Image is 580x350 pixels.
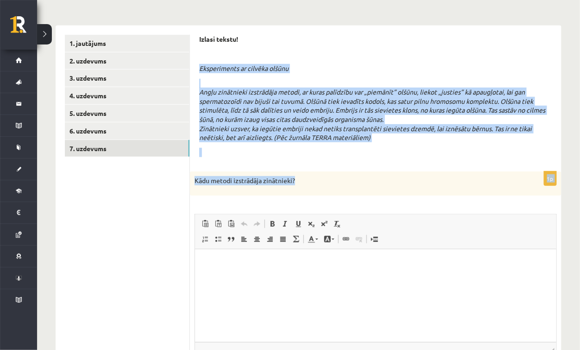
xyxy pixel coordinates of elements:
[290,233,303,245] a: Math
[212,218,225,230] a: Paste as plain text (Ctrl+Shift+V)
[65,52,189,70] a: 2. uzdevums
[368,233,381,245] a: Insert Page Break for Printing
[10,16,37,39] a: Rīgas 1. Tālmācības vidusskola
[238,218,251,230] a: Undo (Ctrl+Z)
[292,218,305,230] a: Underline (Ctrl+U)
[331,218,344,230] a: Remove Format
[65,105,189,122] a: 5. uzdevums
[264,233,277,245] a: Align Right
[318,218,331,230] a: Superscript
[65,122,189,140] a: 6. uzdevums
[65,140,189,157] a: 7. uzdevums
[544,171,557,186] p: 1p
[195,249,556,342] iframe: Editor, wiswyg-editor-user-answer-47433929149560
[321,233,337,245] a: Background Color
[199,218,212,230] a: Paste (Ctrl+V)
[65,35,189,52] a: 1. jautājums
[212,233,225,245] a: Insert/Remove Bulleted List
[199,233,212,245] a: Insert/Remove Numbered List
[225,218,238,230] a: Paste from Word
[199,64,289,72] em: Eksperiments ar cilvēka olšūnu
[305,218,318,230] a: Subscript
[225,233,238,245] a: Block Quote
[199,35,238,43] strong: Izlasi tekstu!
[340,233,353,245] a: Link (Ctrl+K)
[238,233,251,245] a: Align Left
[195,176,511,185] p: Kādu metodi izstrādāja zinātnieki?
[251,218,264,230] a: Redo (Ctrl+Y)
[266,218,279,230] a: Bold (Ctrl+B)
[305,233,321,245] a: Text Color
[65,87,189,104] a: 4. uzdevums
[279,218,292,230] a: Italic (Ctrl+I)
[199,88,546,141] em: Angļu zinātnieki izstrādāja metodi, ar kuras palīdzību var „piemānīt” olšūnu, liekot „justies” kā...
[251,233,264,245] a: Center
[353,233,366,245] a: Unlink
[277,233,290,245] a: Justify
[65,70,189,87] a: 3. uzdevums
